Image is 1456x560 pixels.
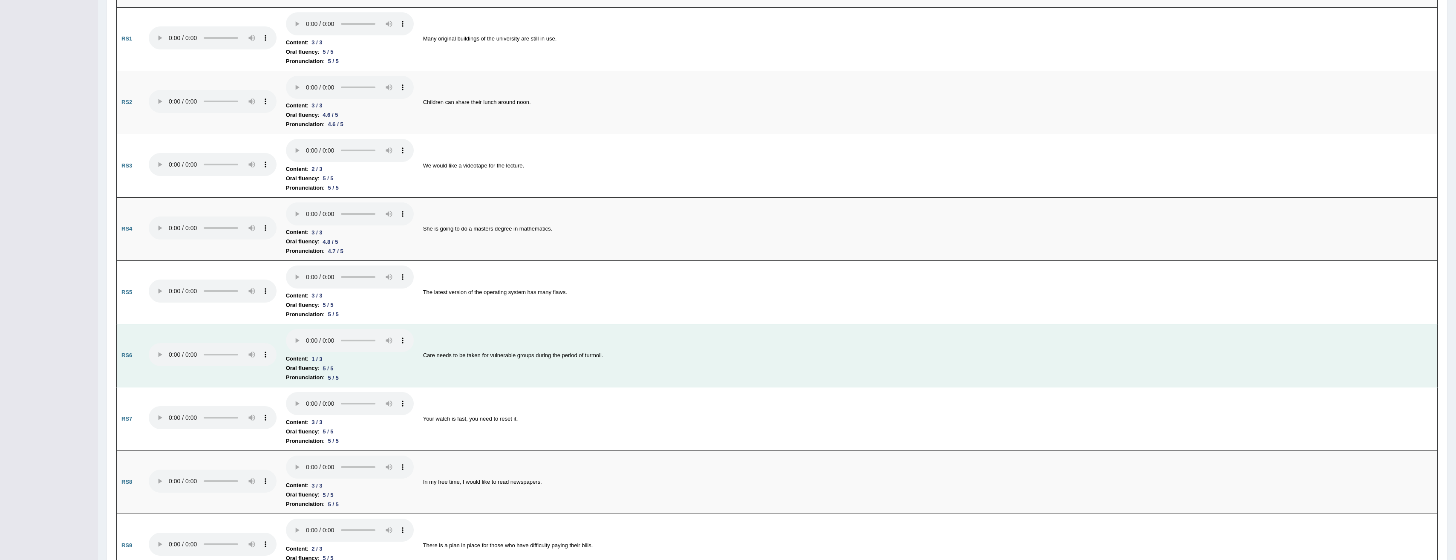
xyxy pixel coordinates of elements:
div: 5 / 5 [319,300,337,309]
div: 1 / 3 [308,355,326,364]
b: Content [286,354,307,364]
div: 5 / 5 [319,364,337,373]
b: Oral fluency [286,490,318,499]
div: 5 / 5 [325,373,342,382]
b: Oral fluency [286,300,318,310]
li: : [286,183,414,193]
td: Many original buildings of the university are still in use. [418,7,1438,71]
li: : [286,436,414,446]
div: 4.6 / 5 [319,110,341,119]
b: Pronunciation [286,120,323,129]
b: Oral fluency [286,174,318,183]
b: Oral fluency [286,237,318,246]
td: Care needs to be taken for vulnerable groups during the period of turmoil. [418,324,1438,387]
li: : [286,237,414,246]
div: 5 / 5 [325,500,342,509]
div: 5 / 5 [319,47,337,56]
li: : [286,246,414,256]
b: RS7 [121,416,132,422]
td: Children can share their lunch around noon. [418,71,1438,134]
div: 4.8 / 5 [319,237,341,246]
b: Pronunciation [286,57,323,66]
b: Pronunciation [286,436,323,446]
li: : [286,57,414,66]
b: Pronunciation [286,310,323,319]
b: Pronunciation [286,499,323,509]
b: RS4 [121,225,132,232]
b: Content [286,291,307,300]
b: Oral fluency [286,110,318,120]
b: Oral fluency [286,47,318,57]
div: 5 / 5 [325,436,342,445]
li: : [286,47,414,57]
b: Content [286,101,307,110]
b: RS2 [121,99,132,105]
li: : [286,120,414,129]
li: : [286,110,414,120]
div: 5 / 5 [319,174,337,183]
b: Content [286,481,307,490]
div: 2 / 3 [308,165,326,173]
li: : [286,427,414,436]
li: : [286,300,414,310]
b: RS1 [121,35,132,42]
li: : [286,101,414,110]
b: RS6 [121,352,132,358]
li: : [286,291,414,300]
li: : [286,310,414,319]
b: Pronunciation [286,183,323,193]
div: 3 / 3 [308,38,326,47]
b: Content [286,418,307,427]
b: RS8 [121,479,132,485]
td: We would like a videotape for the lecture. [418,134,1438,198]
td: In my free time, I would like to read newspapers. [418,450,1438,514]
li: : [286,354,414,364]
li: : [286,228,414,237]
td: Your watch is fast, you need to reset it. [418,387,1438,451]
li: : [286,38,414,47]
b: Pronunciation [286,246,323,256]
li: : [286,481,414,490]
div: 3 / 3 [308,101,326,110]
b: Content [286,228,307,237]
li: : [286,373,414,382]
div: 3 / 3 [308,291,326,300]
b: Content [286,544,307,554]
div: 3 / 3 [308,481,326,490]
div: 3 / 3 [308,228,326,237]
li: : [286,364,414,373]
b: RS3 [121,162,132,169]
b: Content [286,38,307,47]
div: 3 / 3 [308,418,326,427]
div: 5 / 5 [325,183,342,192]
td: She is going to do a masters degree in mathematics. [418,197,1438,261]
li: : [286,490,414,499]
b: Oral fluency [286,427,318,436]
li: : [286,499,414,509]
b: Pronunciation [286,373,323,382]
li: : [286,165,414,174]
b: RS5 [121,289,132,295]
li: : [286,418,414,427]
div: 4.7 / 5 [325,247,347,256]
div: 5 / 5 [325,310,342,319]
div: 5 / 5 [319,491,337,499]
b: Content [286,165,307,174]
li: : [286,544,414,554]
div: 5 / 5 [319,427,337,436]
div: 2 / 3 [308,544,326,553]
b: RS9 [121,542,132,548]
td: The latest version of the operating system has many flaws. [418,261,1438,324]
div: 5 / 5 [325,57,342,66]
div: 4.6 / 5 [325,120,347,129]
b: Oral fluency [286,364,318,373]
li: : [286,174,414,183]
